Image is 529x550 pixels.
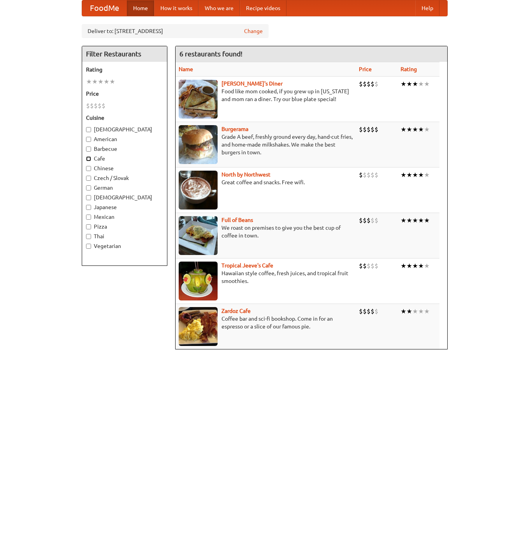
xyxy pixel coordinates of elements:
[86,77,92,86] li: ★
[367,125,371,134] li: $
[367,216,371,225] li: $
[418,216,424,225] li: ★
[359,307,363,316] li: $
[86,145,163,153] label: Barbecue
[86,174,163,182] label: Czech / Slovak
[94,101,98,110] li: $
[86,101,90,110] li: $
[418,171,424,179] li: ★
[359,66,372,72] a: Price
[179,133,353,156] p: Grade A beef, freshly ground every day, hand-cut fries, and home-made milkshakes. We make the bes...
[179,269,353,285] p: Hawaiian style coffee, fresh juices, and tropical fruit smoothies.
[406,80,412,88] li: ★
[86,166,91,171] input: Chinese
[244,27,263,35] a: Change
[86,223,163,230] label: Pizza
[221,308,251,314] a: Zardoz Cafe
[179,224,353,239] p: We roast on premises to give you the best cup of coffee in town.
[127,0,154,16] a: Home
[90,101,94,110] li: $
[179,80,218,119] img: sallys.jpg
[199,0,240,16] a: Who we are
[179,178,353,186] p: Great coffee and snacks. Free wifi.
[371,125,374,134] li: $
[371,216,374,225] li: $
[359,262,363,270] li: $
[401,66,417,72] a: Rating
[363,171,367,179] li: $
[86,135,163,143] label: American
[363,125,367,134] li: $
[412,262,418,270] li: ★
[86,215,91,220] input: Mexican
[221,171,271,178] a: North by Northwest
[86,176,91,181] input: Czech / Slovak
[86,203,163,211] label: Japanese
[86,184,163,192] label: German
[179,66,193,72] a: Name
[359,125,363,134] li: $
[363,262,367,270] li: $
[363,307,367,316] li: $
[412,80,418,88] li: ★
[179,315,353,330] p: Coffee bar and sci-fi bookshop. Come in for an espresso or a slice of our famous pie.
[359,216,363,225] li: $
[86,127,91,132] input: [DEMOGRAPHIC_DATA]
[86,155,163,162] label: Cafe
[104,77,109,86] li: ★
[221,80,283,87] a: [PERSON_NAME]'s Diner
[86,213,163,221] label: Mexican
[86,156,91,161] input: Cafe
[412,125,418,134] li: ★
[179,50,243,58] ng-pluralize: 6 restaurants found!
[371,80,374,88] li: $
[367,80,371,88] li: $
[412,216,418,225] li: ★
[179,171,218,210] img: north.jpg
[221,126,248,132] a: Burgerama
[359,80,363,88] li: $
[86,232,163,240] label: Thai
[367,307,371,316] li: $
[374,80,378,88] li: $
[86,147,91,152] input: Barbecue
[109,77,115,86] li: ★
[418,262,424,270] li: ★
[86,242,163,250] label: Vegetarian
[86,195,91,200] input: [DEMOGRAPHIC_DATA]
[154,0,199,16] a: How it works
[401,171,406,179] li: ★
[401,216,406,225] li: ★
[418,125,424,134] li: ★
[415,0,439,16] a: Help
[221,217,253,223] a: Full of Beans
[424,125,430,134] li: ★
[86,137,91,142] input: American
[86,126,163,133] label: [DEMOGRAPHIC_DATA]
[82,24,269,38] div: Deliver to: [STREET_ADDRESS]
[401,262,406,270] li: ★
[240,0,286,16] a: Recipe videos
[86,234,91,239] input: Thai
[86,114,163,122] h5: Cuisine
[424,216,430,225] li: ★
[374,171,378,179] li: $
[401,307,406,316] li: ★
[406,171,412,179] li: ★
[221,262,273,269] a: Tropical Jeeve's Cafe
[418,307,424,316] li: ★
[374,216,378,225] li: $
[424,171,430,179] li: ★
[406,216,412,225] li: ★
[86,164,163,172] label: Chinese
[367,262,371,270] li: $
[401,80,406,88] li: ★
[179,216,218,255] img: beans.jpg
[98,77,104,86] li: ★
[86,194,163,201] label: [DEMOGRAPHIC_DATA]
[371,262,374,270] li: $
